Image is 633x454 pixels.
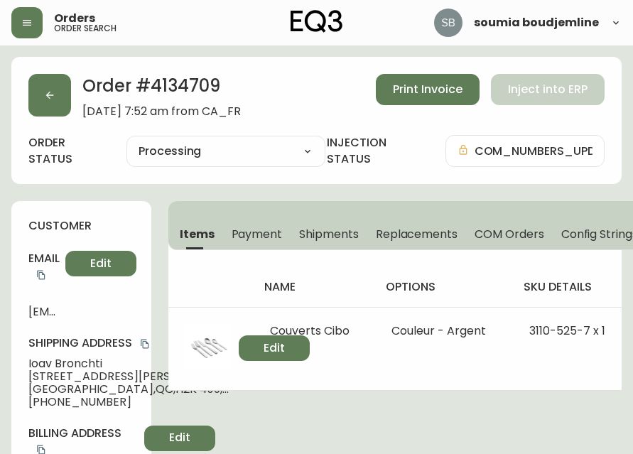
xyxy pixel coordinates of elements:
[28,383,233,396] span: [GEOGRAPHIC_DATA] , QC , H2K 4J9 , CA
[185,325,231,370] img: f7dcec05-657f-4713-b8ba-8ab563fd940a.jpg
[524,279,619,295] h4: sku details
[239,335,310,361] button: Edit
[376,74,480,105] button: Print Invoice
[82,74,241,105] h2: Order # 4134709
[82,105,241,118] span: [DATE] 7:52 am from CA_FR
[28,370,233,383] span: [STREET_ADDRESS][PERSON_NAME]
[169,430,190,445] span: Edit
[180,227,215,242] span: Items
[28,135,104,167] label: order status
[391,325,494,337] li: Couleur - Argent
[474,17,599,28] span: soumia boudjemline
[34,268,48,282] button: copy
[232,227,283,242] span: Payment
[434,9,462,37] img: 83621bfd3c61cadf98040c636303d86a
[299,227,359,242] span: Shipments
[291,10,343,33] img: logo
[376,227,458,242] span: Replacements
[138,337,152,351] button: copy
[28,335,233,351] h4: Shipping Address
[28,218,134,234] h4: customer
[54,24,117,33] h5: order search
[529,323,605,339] span: 3110-525-7 x 1
[386,279,500,295] h4: options
[264,340,285,356] span: Edit
[270,323,350,339] span: Couverts Cibo
[144,426,215,451] button: Edit
[54,13,95,24] span: Orders
[264,279,363,295] h4: name
[28,357,233,370] span: Ioav Bronchti
[28,396,233,409] span: [PHONE_NUMBER]
[65,251,136,276] button: Edit
[28,306,60,318] span: [EMAIL_ADDRESS][DOMAIN_NAME]
[90,256,112,271] span: Edit
[327,135,423,167] h4: injection status
[393,82,462,97] span: Print Invoice
[475,227,544,242] span: COM Orders
[28,251,60,283] h4: Email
